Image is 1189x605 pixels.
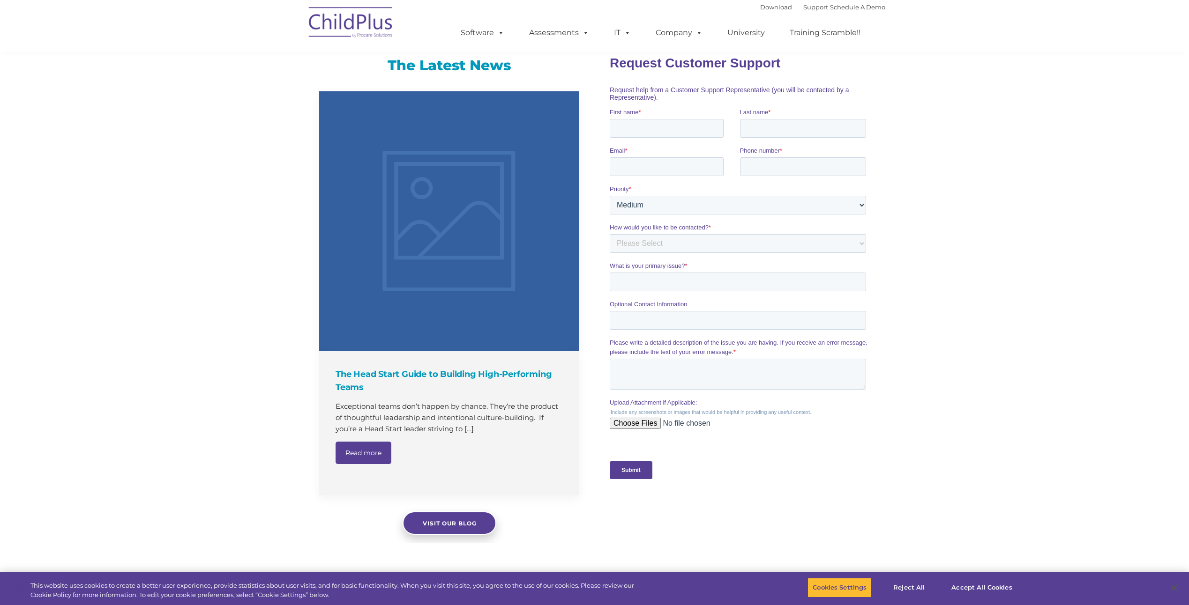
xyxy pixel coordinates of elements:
a: Schedule A Demo [830,3,885,11]
a: Read more [336,442,391,464]
h4: The Head Start Guide to Building High-Performing Teams [336,368,565,394]
img: ChildPlus by Procare Solutions [304,0,398,47]
div: This website uses cookies to create a better user experience, provide statistics about user visit... [30,581,654,599]
a: Support [803,3,828,11]
a: Software [451,23,514,42]
button: Reject All [880,578,938,598]
a: IT [605,23,640,42]
a: Assessments [520,23,598,42]
a: Training Scramble!! [780,23,870,42]
button: Close [1164,577,1184,598]
p: Exceptional teams don’t happen by chance. They’re the product of thoughtful leadership and intent... [336,401,565,435]
button: Accept All Cookies [946,578,1017,598]
iframe: Form 0 [610,47,870,496]
h3: The Latest News [319,56,579,75]
a: Visit our blog [403,511,496,535]
span: Visit our blog [422,520,476,527]
font: | [760,3,885,11]
a: Company [646,23,712,42]
button: Cookies Settings [808,578,872,598]
a: University [718,23,774,42]
a: Download [760,3,792,11]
